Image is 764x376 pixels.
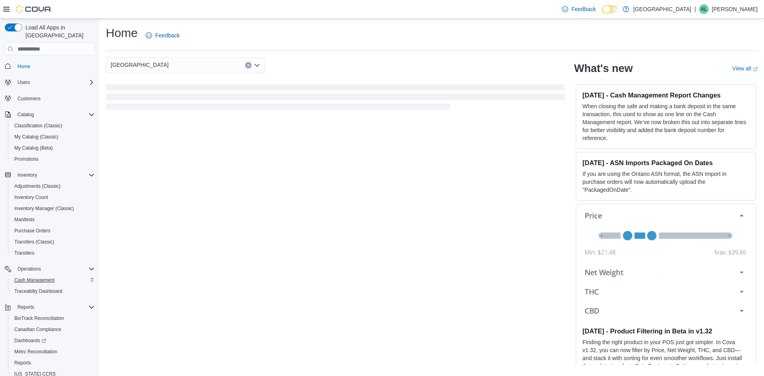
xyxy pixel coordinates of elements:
[8,286,98,297] button: Traceabilty Dashboard
[2,77,98,88] button: Users
[694,4,696,14] p: |
[14,239,54,245] span: Transfers (Classic)
[11,181,95,191] span: Adjustments (Classic)
[18,304,34,310] span: Reports
[106,25,138,41] h1: Home
[11,215,38,224] a: Manifests
[8,181,98,192] button: Adjustments (Classic)
[14,277,55,283] span: Cash Management
[14,349,57,355] span: Metrc Reconciliation
[11,193,51,202] a: Inventory Count
[701,4,707,14] span: AL
[8,225,98,236] button: Purchase Orders
[8,203,98,214] button: Inventory Manager (Classic)
[14,216,35,223] span: Manifests
[14,288,62,294] span: Traceabilty Dashboard
[14,302,37,312] button: Reports
[14,205,74,212] span: Inventory Manager (Classic)
[14,61,95,71] span: Home
[732,65,758,72] a: View allExternal link
[8,324,98,335] button: Canadian Compliance
[11,154,95,164] span: Promotions
[14,302,95,312] span: Reports
[14,145,53,151] span: My Catalog (Beta)
[8,214,98,225] button: Manifests
[11,325,64,334] a: Canadian Compliance
[571,5,596,13] span: Feedback
[8,346,98,357] button: Metrc Reconciliation
[11,286,65,296] a: Traceabilty Dashboard
[11,248,95,258] span: Transfers
[753,67,758,72] svg: External link
[14,183,60,189] span: Adjustments (Classic)
[18,79,30,86] span: Users
[11,314,95,323] span: BioTrack Reconciliation
[11,286,95,296] span: Traceabilty Dashboard
[155,31,179,39] span: Feedback
[11,237,95,247] span: Transfers (Classic)
[712,4,758,14] p: [PERSON_NAME]
[14,156,39,162] span: Promotions
[11,347,60,357] a: Metrc Reconciliation
[11,143,95,153] span: My Catalog (Beta)
[18,63,30,70] span: Home
[8,357,98,368] button: Reports
[602,5,619,14] input: Dark Mode
[11,226,95,236] span: Purchase Orders
[14,170,95,180] span: Inventory
[14,194,48,201] span: Inventory Count
[11,275,58,285] a: Cash Management
[583,91,749,99] h3: [DATE] - Cash Management Report Changes
[8,192,98,203] button: Inventory Count
[18,95,41,102] span: Customers
[11,358,34,368] a: Reports
[11,143,56,153] a: My Catalog (Beta)
[14,94,95,103] span: Customers
[2,263,98,275] button: Operations
[11,132,62,142] a: My Catalog (Classic)
[11,204,77,213] a: Inventory Manager (Classic)
[11,154,42,164] a: Promotions
[22,23,95,39] span: Load All Apps in [GEOGRAPHIC_DATA]
[11,237,57,247] a: Transfers (Classic)
[18,111,34,118] span: Catalog
[11,248,37,258] a: Transfers
[11,121,95,131] span: Classification (Classic)
[11,336,95,345] span: Dashboards
[11,121,66,131] a: Classification (Classic)
[16,5,52,13] img: Cova
[11,275,95,285] span: Cash Management
[2,109,98,120] button: Catalog
[8,120,98,131] button: Classification (Classic)
[14,110,37,119] button: Catalog
[14,264,95,274] span: Operations
[245,62,251,68] button: Clear input
[11,358,95,368] span: Reports
[14,110,95,119] span: Catalog
[11,325,95,334] span: Canadian Compliance
[11,336,49,345] a: Dashboards
[2,169,98,181] button: Inventory
[633,4,691,14] p: [GEOGRAPHIC_DATA]
[574,62,633,75] h2: What's new
[14,315,64,321] span: BioTrack Reconciliation
[583,170,749,194] p: If you are using the Ontario ASN format, the ASN Import in purchase orders will now automatically...
[583,327,749,335] h3: [DATE] - Product Filtering in Beta in v1.32
[18,266,41,272] span: Operations
[8,313,98,324] button: BioTrack Reconciliation
[111,60,169,70] span: [GEOGRAPHIC_DATA]
[11,226,54,236] a: Purchase Orders
[14,134,58,140] span: My Catalog (Classic)
[2,60,98,72] button: Home
[2,93,98,104] button: Customers
[11,347,95,357] span: Metrc Reconciliation
[14,326,61,333] span: Canadian Compliance
[142,27,183,43] a: Feedback
[14,62,33,71] a: Home
[699,4,709,14] div: Ashley Lehman-Preine
[14,360,31,366] span: Reports
[8,236,98,247] button: Transfers (Classic)
[106,86,565,111] span: Loading
[8,275,98,286] button: Cash Management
